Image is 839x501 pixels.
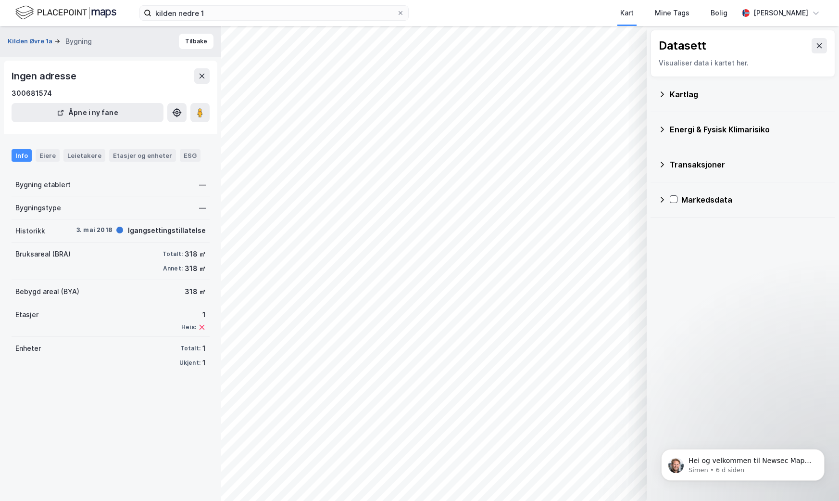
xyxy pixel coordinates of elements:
div: Bruksareal (BRA) [15,248,71,260]
div: Annet: [163,265,183,272]
div: Igangsettingstillatelse [128,225,206,236]
div: Visualiser data i kartet her. [659,57,827,69]
div: Datasett [659,38,706,53]
div: 318 ㎡ [185,263,206,274]
button: Kilden Øvre 1a [8,37,54,46]
div: Enheter [15,343,41,354]
div: 300681574 [12,88,52,99]
div: Info [12,149,32,162]
div: ESG [180,149,200,162]
div: 1 [202,357,206,369]
div: Transaksjoner [670,159,827,170]
iframe: Intercom notifications melding [647,429,839,496]
div: Bolig [711,7,727,19]
div: Bygning [65,36,92,47]
button: Åpne i ny fane [12,103,163,122]
div: — [199,179,206,191]
div: Totalt: [163,250,183,258]
div: Bebygd areal (BYA) [15,286,79,297]
div: Ingen adresse [12,68,78,84]
div: Ukjent: [179,359,200,367]
div: 1 [202,343,206,354]
div: Mine Tags [655,7,689,19]
div: — [199,202,206,214]
div: Historikk [15,225,45,237]
div: Markedsdata [681,194,827,206]
div: Leietakere [63,149,105,162]
div: Kartlag [670,89,827,100]
div: Etasjer [15,309,38,321]
div: Etasjer og enheter [113,151,172,160]
img: logo.f888ab2527a4732fd821a326f86c7f29.svg [15,4,116,21]
input: Søk på adresse, matrikkel, gårdeiere, leietakere eller personer [151,6,397,20]
div: Totalt: [180,345,200,352]
div: Kart [620,7,634,19]
div: Heis: [181,323,196,331]
div: Bygningstype [15,202,61,214]
div: 3. mai 2018 [74,226,112,234]
div: Bygning etablert [15,179,71,191]
div: 318 ㎡ [185,248,206,260]
button: Tilbake [179,34,213,49]
div: 1 [181,309,206,321]
div: 318 ㎡ [185,286,206,297]
div: [PERSON_NAME] [753,7,808,19]
div: Energi & Fysisk Klimarisiko [670,124,827,135]
div: Eiere [36,149,60,162]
